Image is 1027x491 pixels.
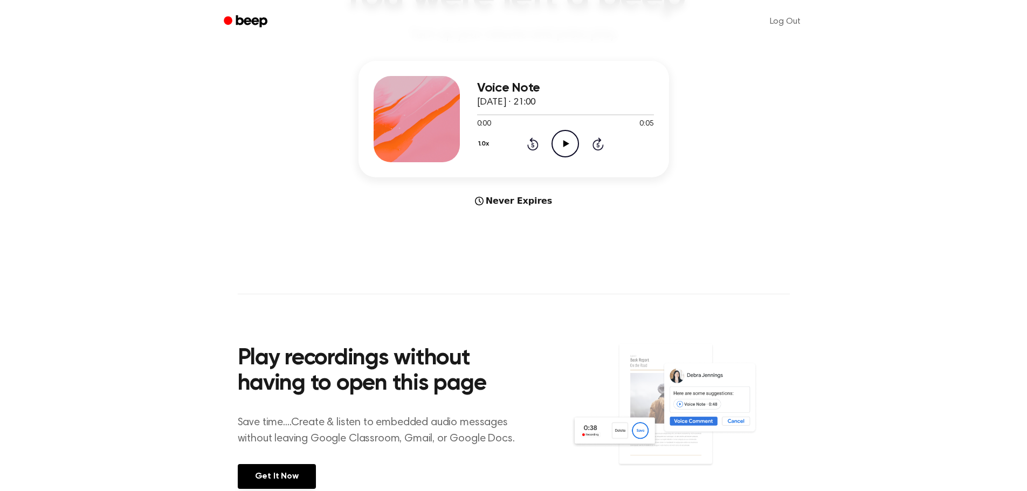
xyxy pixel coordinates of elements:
[639,119,653,130] span: 0:05
[238,414,528,447] p: Save time....Create & listen to embedded audio messages without leaving Google Classroom, Gmail, ...
[477,135,493,153] button: 1.0x
[477,81,654,95] h3: Voice Note
[477,98,536,107] span: [DATE] · 21:00
[359,195,669,208] div: Never Expires
[477,119,491,130] span: 0:00
[238,464,316,489] a: Get It Now
[571,343,789,488] img: Voice Comments on Docs and Recording Widget
[216,11,277,32] a: Beep
[759,9,811,34] a: Log Out
[238,346,528,397] h2: Play recordings without having to open this page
